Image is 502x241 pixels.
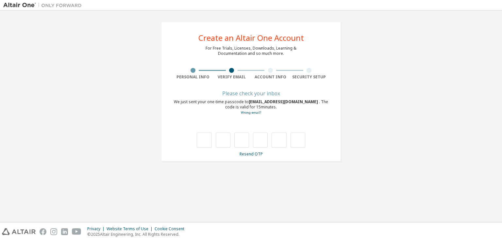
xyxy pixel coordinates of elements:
[87,232,188,237] p: © 2025 Altair Engineering, Inc. All Rights Reserved.
[174,74,212,80] div: Personal Info
[249,99,319,104] span: [EMAIL_ADDRESS][DOMAIN_NAME]
[3,2,85,8] img: Altair One
[107,226,155,232] div: Website Terms of Use
[61,228,68,235] img: linkedin.svg
[251,74,290,80] div: Account Info
[206,46,296,56] div: For Free Trials, Licenses, Downloads, Learning & Documentation and so much more.
[155,226,188,232] div: Cookie Consent
[50,228,57,235] img: instagram.svg
[87,226,107,232] div: Privacy
[72,228,81,235] img: youtube.svg
[174,99,328,115] div: We just sent your one-time passcode to . The code is valid for 15 minutes.
[240,151,263,157] a: Resend OTP
[2,228,36,235] img: altair_logo.svg
[241,110,261,115] a: Go back to the registration form
[174,91,328,95] div: Please check your inbox
[40,228,46,235] img: facebook.svg
[212,74,251,80] div: Verify Email
[290,74,329,80] div: Security Setup
[198,34,304,42] div: Create an Altair One Account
